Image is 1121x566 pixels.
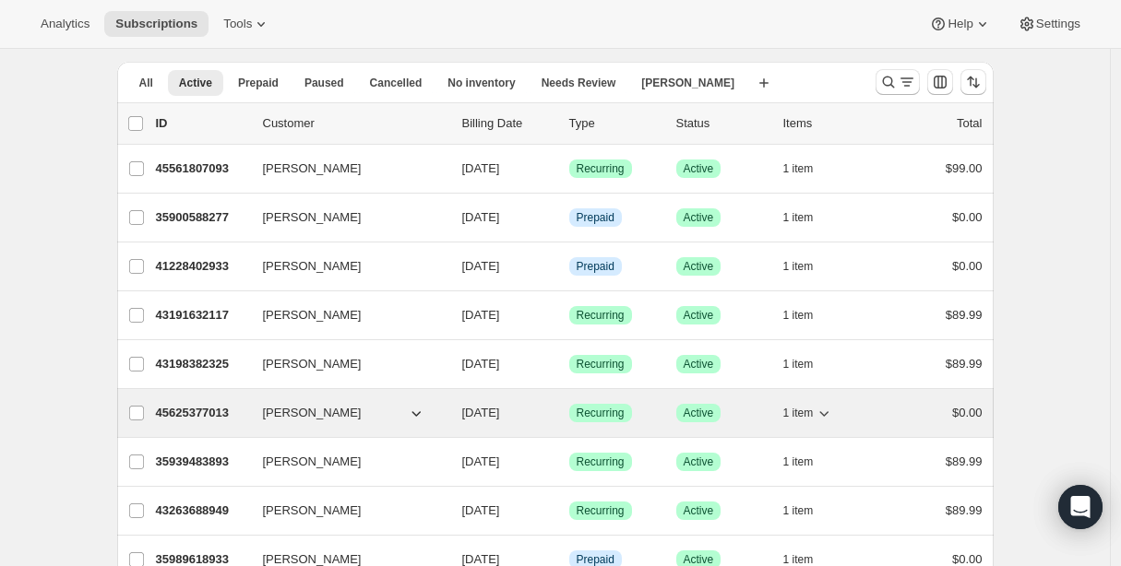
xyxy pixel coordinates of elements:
span: Prepaid [238,76,279,90]
span: Active [684,357,714,371]
p: 41228402933 [156,257,248,276]
span: 1 item [783,308,814,323]
span: 1 item [783,357,814,371]
span: [PERSON_NAME] [263,208,362,227]
span: [DATE] [462,259,500,273]
span: [PERSON_NAME] [263,306,362,324]
span: [PERSON_NAME] [263,501,362,520]
p: Customer [263,114,447,133]
span: Prepaid [577,259,614,274]
button: [PERSON_NAME] [252,252,436,281]
div: 43191632117[PERSON_NAME][DATE]SuccessRecurringSuccessActive1 item$89.99 [156,302,983,328]
button: Search and filter results [876,69,920,95]
button: [PERSON_NAME] [252,301,436,330]
div: 45561807093[PERSON_NAME][DATE]SuccessRecurringSuccessActive1 item$99.00 [156,156,983,182]
button: [PERSON_NAME] [252,447,436,477]
button: Analytics [30,11,101,37]
button: 1 item [783,498,834,524]
button: 1 item [783,449,834,475]
span: Active [684,259,714,274]
span: $0.00 [952,552,983,566]
span: [DATE] [462,454,500,468]
button: [PERSON_NAME] [252,398,436,428]
span: $0.00 [952,406,983,419]
span: Paused [304,76,344,90]
span: [DATE] [462,503,500,517]
span: $89.99 [946,454,983,468]
p: Billing Date [462,114,555,133]
button: [PERSON_NAME] [252,203,436,232]
span: Needs Review [542,76,616,90]
span: Recurring [577,406,625,420]
span: [PERSON_NAME] [263,257,362,276]
button: Subscriptions [104,11,209,37]
button: 1 item [783,400,834,426]
span: [PERSON_NAME] [263,404,362,422]
span: Settings [1036,17,1080,31]
button: 1 item [783,302,834,328]
span: [DATE] [462,308,500,322]
span: 1 item [783,210,814,225]
span: Prepaid [577,210,614,225]
span: [DATE] [462,552,500,566]
span: Tools [223,17,252,31]
button: 1 item [783,205,834,230]
span: $89.99 [946,308,983,322]
p: 45625377013 [156,404,248,422]
span: 1 item [783,406,814,420]
div: 43263688949[PERSON_NAME][DATE]SuccessRecurringSuccessActive1 item$89.99 [156,498,983,524]
p: ID [156,114,248,133]
button: Sort the results [960,69,986,95]
div: 41228402933[PERSON_NAME][DATE]InfoPrepaidSuccessActive1 item$0.00 [156,254,983,279]
button: 1 item [783,351,834,377]
div: Open Intercom Messenger [1058,485,1103,529]
button: Help [918,11,1002,37]
p: 35939483893 [156,453,248,471]
span: [DATE] [462,161,500,175]
span: Active [684,210,714,225]
button: 1 item [783,156,834,182]
span: No inventory [447,76,515,90]
span: Recurring [577,454,625,469]
span: 1 item [783,161,814,176]
button: Tools [212,11,281,37]
span: Recurring [577,308,625,323]
span: Recurring [577,503,625,518]
button: 1 item [783,254,834,279]
span: Active [684,161,714,176]
div: Items [783,114,876,133]
span: 1 item [783,503,814,518]
span: Subscriptions [115,17,197,31]
span: Recurring [577,357,625,371]
span: [DATE] [462,406,500,419]
span: $89.99 [946,357,983,371]
span: 1 item [783,454,814,469]
span: [PERSON_NAME] [263,355,362,373]
span: Active [684,308,714,323]
span: $89.99 [946,503,983,517]
p: 43191632117 [156,306,248,324]
span: 1 item [783,259,814,274]
span: $0.00 [952,259,983,273]
span: Active [179,76,212,90]
span: [PERSON_NAME] [263,453,362,471]
span: [PERSON_NAME] [263,159,362,178]
p: 45561807093 [156,159,248,178]
button: [PERSON_NAME] [252,154,436,183]
div: Type [569,114,662,133]
span: Cancelled [370,76,423,90]
div: 43198382325[PERSON_NAME][DATE]SuccessRecurringSuccessActive1 item$89.99 [156,351,983,377]
div: IDCustomerBilling DateTypeStatusItemsTotal [156,114,983,133]
p: Total [957,114,982,133]
span: [DATE] [462,357,500,371]
button: Customize table column order and visibility [927,69,953,95]
span: Help [948,17,972,31]
p: 35900588277 [156,208,248,227]
span: Active [684,406,714,420]
button: Settings [1007,11,1091,37]
p: Status [676,114,769,133]
span: Recurring [577,161,625,176]
span: All [139,76,153,90]
span: [PERSON_NAME] [641,76,734,90]
div: 35900588277[PERSON_NAME][DATE]InfoPrepaidSuccessActive1 item$0.00 [156,205,983,230]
